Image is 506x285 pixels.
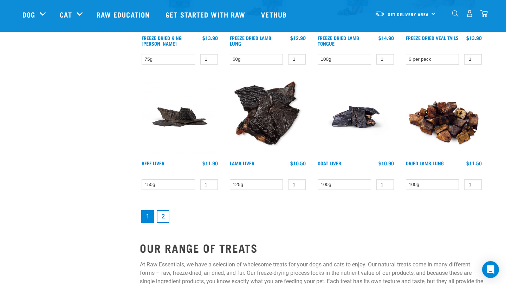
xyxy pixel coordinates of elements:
input: 1 [288,179,306,190]
div: $13.90 [202,35,218,41]
a: Cat [60,9,72,20]
a: Freeze Dried King [PERSON_NAME] [142,37,182,45]
a: Freeze Dried Veal Tails [406,37,459,39]
img: van-moving.png [375,10,384,16]
h2: OUR RANGE OF TREATS [140,241,484,254]
img: user.png [466,10,473,17]
img: Pile Of Dried Lamb Lungs For Pets [404,77,484,157]
input: 1 [200,54,218,65]
div: $12.90 [290,35,306,41]
img: home-icon-1@2x.png [452,10,459,17]
img: Beef Liver and Lamb Liver Treats [228,77,308,157]
div: Open Intercom Messenger [482,261,499,278]
a: Goto page 2 [157,210,169,223]
input: 1 [464,179,482,190]
div: $14.90 [378,35,394,41]
input: 1 [200,179,218,190]
input: 1 [288,54,306,65]
img: Beef Liver [140,77,220,157]
a: Raw Education [90,0,158,28]
a: Page 1 [141,210,154,223]
a: Get started with Raw [158,0,254,28]
a: Beef Liver [142,162,164,164]
div: $11.90 [202,160,218,166]
img: home-icon@2x.png [480,10,488,17]
div: $13.90 [466,35,482,41]
a: Dried Lamb Lung [406,162,444,164]
a: Freeze Dried Lamb Tongue [318,37,359,45]
img: Goat Liver [316,77,396,157]
input: 1 [376,179,394,190]
div: $11.50 [466,160,482,166]
div: $10.50 [290,160,306,166]
a: Lamb Liver [230,162,254,164]
div: $10.90 [378,160,394,166]
a: Vethub [254,0,296,28]
input: 1 [376,54,394,65]
a: Goat Liver [318,162,341,164]
a: Freeze Dried Lamb Lung [230,37,271,45]
input: 1 [464,54,482,65]
nav: pagination [140,209,484,224]
a: Dog [22,9,35,20]
span: Set Delivery Area [388,13,429,15]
